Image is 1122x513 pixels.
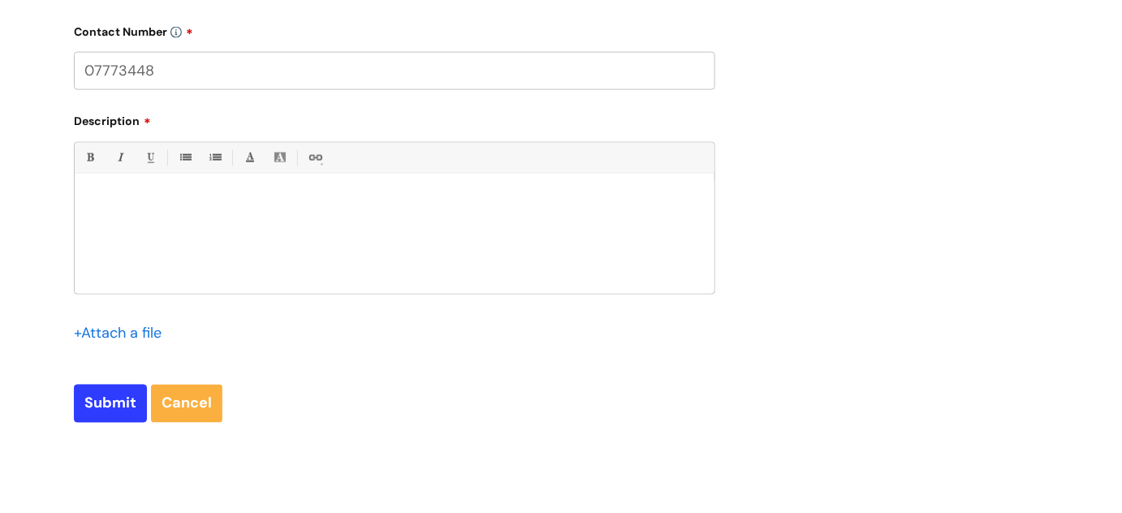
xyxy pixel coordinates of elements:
[74,321,171,347] div: Attach a file
[205,148,225,168] a: 1. Ordered List (Ctrl-Shift-8)
[240,148,260,168] a: Font Color
[80,148,100,168] a: Bold (Ctrl-B)
[74,324,81,343] span: +
[74,109,715,128] label: Description
[74,19,715,39] label: Contact Number
[270,148,290,168] a: Back Color
[175,148,195,168] a: • Unordered List (Ctrl-Shift-7)
[74,385,147,422] input: Submit
[170,27,182,38] img: info-icon.svg
[151,385,222,422] a: Cancel
[304,148,325,168] a: Link
[110,148,130,168] a: Italic (Ctrl-I)
[140,148,160,168] a: Underline(Ctrl-U)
